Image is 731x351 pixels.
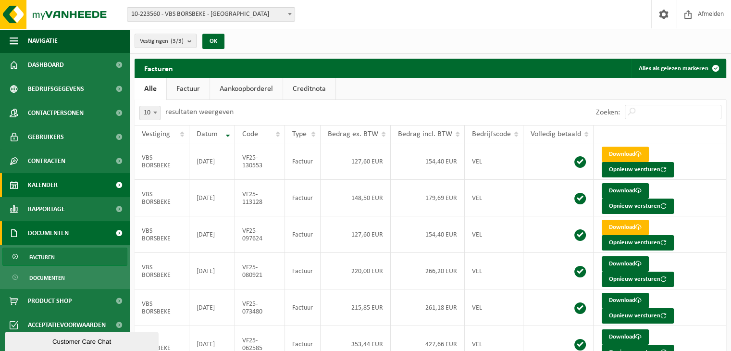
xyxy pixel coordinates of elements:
[2,248,127,266] a: Facturen
[135,78,166,100] a: Alle
[142,130,170,138] span: Vestiging
[2,268,127,287] a: Documenten
[28,289,72,313] span: Product Shop
[602,235,674,251] button: Opnieuw versturen
[602,199,674,214] button: Opnieuw versturen
[328,130,378,138] span: Bedrag ex. BTW
[242,130,258,138] span: Code
[465,289,523,326] td: VEL
[139,106,161,120] span: 10
[391,289,465,326] td: 261,18 EUR
[135,59,183,77] h2: Facturen
[5,330,161,351] iframe: chat widget
[189,289,235,326] td: [DATE]
[602,308,674,324] button: Opnieuw versturen
[28,77,84,101] span: Bedrijfsgegevens
[602,220,649,235] a: Download
[321,180,391,216] td: 148,50 EUR
[28,149,65,173] span: Contracten
[210,78,283,100] a: Aankoopborderel
[321,253,391,289] td: 220,00 EUR
[472,130,511,138] span: Bedrijfscode
[602,272,674,287] button: Opnieuw versturen
[285,216,321,253] td: Factuur
[28,313,106,337] span: Acceptatievoorwaarden
[202,34,224,49] button: OK
[29,269,65,287] span: Documenten
[189,143,235,180] td: [DATE]
[602,293,649,308] a: Download
[28,173,58,197] span: Kalender
[285,253,321,289] td: Factuur
[391,216,465,253] td: 154,40 EUR
[465,143,523,180] td: VEL
[465,216,523,253] td: VEL
[391,180,465,216] td: 179,69 EUR
[631,59,725,78] button: Alles als gelezen markeren
[197,130,218,138] span: Datum
[28,125,64,149] span: Gebruikers
[189,216,235,253] td: [DATE]
[135,143,189,180] td: VBS BORSBEKE
[321,289,391,326] td: 215,85 EUR
[285,143,321,180] td: Factuur
[28,101,84,125] span: Contactpersonen
[235,253,285,289] td: VF25-080921
[135,180,189,216] td: VBS BORSBEKE
[391,143,465,180] td: 154,40 EUR
[29,248,55,266] span: Facturen
[235,180,285,216] td: VF25-113128
[28,221,69,245] span: Documenten
[292,130,307,138] span: Type
[602,256,649,272] a: Download
[391,253,465,289] td: 266,20 EUR
[465,180,523,216] td: VEL
[235,289,285,326] td: VF25-073480
[28,29,58,53] span: Navigatie
[285,180,321,216] td: Factuur
[398,130,452,138] span: Bedrag incl. BTW
[167,78,210,100] a: Factuur
[596,109,620,116] label: Zoeken:
[135,253,189,289] td: VBS BORSBEKE
[602,183,649,199] a: Download
[602,162,674,177] button: Opnieuw versturen
[140,34,184,49] span: Vestigingen
[235,143,285,180] td: VF25-130553
[235,216,285,253] td: VF25-097624
[602,329,649,345] a: Download
[171,38,184,44] count: (3/3)
[465,253,523,289] td: VEL
[189,253,235,289] td: [DATE]
[127,8,295,21] span: 10-223560 - VBS BORSBEKE - BORSBEKE
[189,180,235,216] td: [DATE]
[531,130,581,138] span: Volledig betaald
[135,289,189,326] td: VBS BORSBEKE
[321,143,391,180] td: 127,60 EUR
[285,289,321,326] td: Factuur
[283,78,335,100] a: Creditnota
[135,216,189,253] td: VBS BORSBEKE
[127,7,295,22] span: 10-223560 - VBS BORSBEKE - BORSBEKE
[28,53,64,77] span: Dashboard
[321,216,391,253] td: 127,60 EUR
[602,147,649,162] a: Download
[135,34,197,48] button: Vestigingen(3/3)
[28,197,65,221] span: Rapportage
[165,108,234,116] label: resultaten weergeven
[140,106,160,120] span: 10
